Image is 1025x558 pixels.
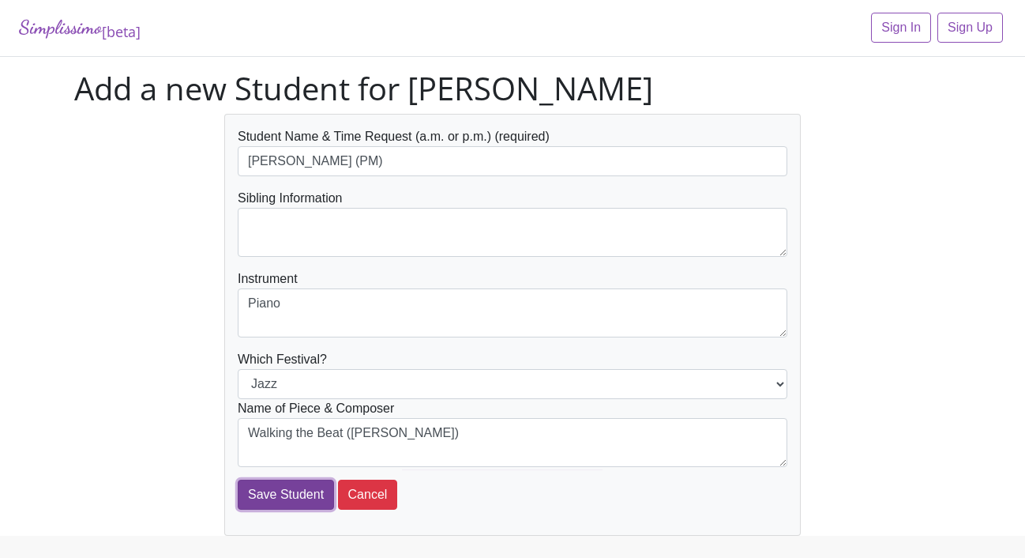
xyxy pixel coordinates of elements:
[238,480,334,510] input: Save Student
[238,270,787,337] div: Instrument
[338,480,398,510] button: Cancel
[238,127,787,176] div: Student Name & Time Request (a.m. or p.m.) (required)
[238,189,787,257] div: Sibling Information
[871,13,931,43] a: Sign In
[238,127,787,510] form: Which Festival?
[19,13,141,43] a: Simplissimo[beta]
[74,70,951,107] h1: Add a new Student for [PERSON_NAME]
[937,13,1003,43] a: Sign Up
[102,22,141,41] sub: [beta]
[238,399,787,467] div: Name of Piece & Composer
